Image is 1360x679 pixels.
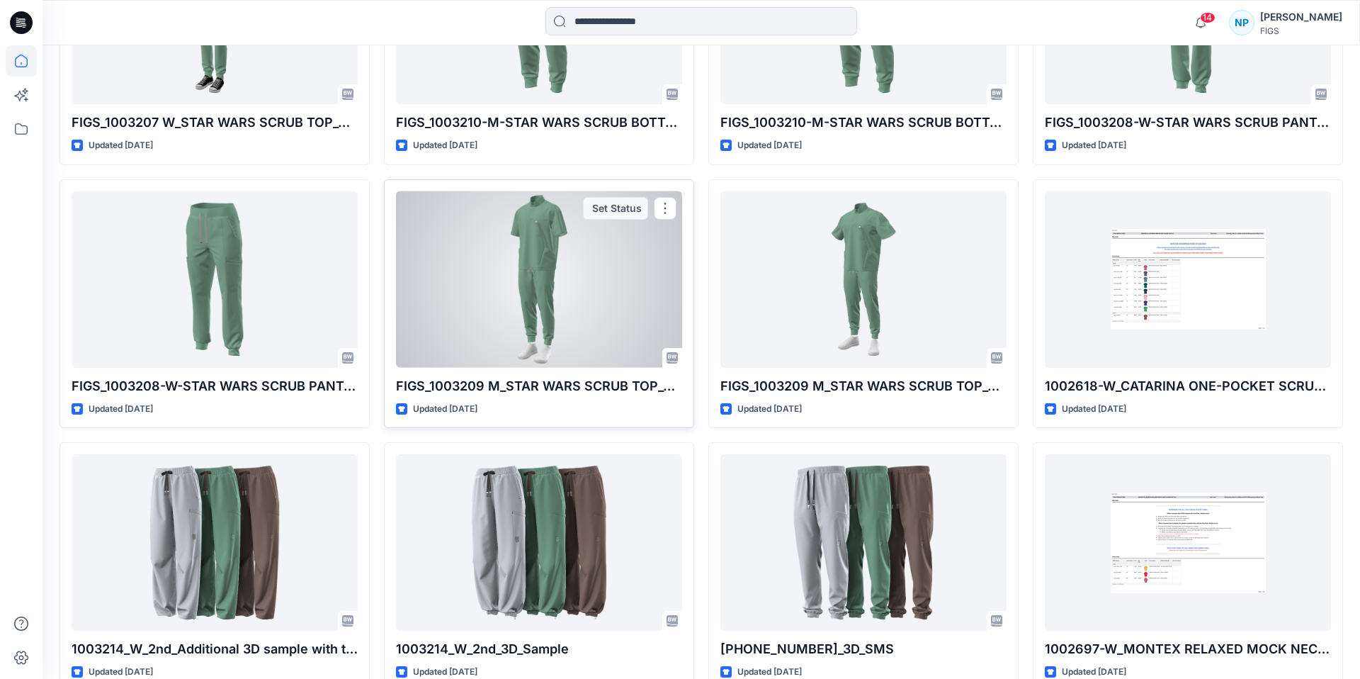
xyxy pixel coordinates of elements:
p: 1002618-W_CATARINA ONE-POCKET SCRUB TOP 3.0 [1045,376,1331,396]
div: [PERSON_NAME] [1260,9,1342,26]
p: Updated [DATE] [737,402,802,417]
a: 1003214_W_2nd_Additional 3D sample with the leg opening uncinched [72,454,358,631]
a: 1002697-W_MONTEX RELAXED MOCK NECK SCRUB TOP 3.0 [1045,454,1331,631]
p: Updated [DATE] [89,138,153,153]
a: FIGS_1003209 M_STAR WARS SCRUB TOP_080425 [396,191,682,368]
p: 1002697-W_MONTEX RELAXED MOCK NECK SCRUB TOP 3.0 [1045,639,1331,659]
p: Updated [DATE] [413,138,477,153]
a: FIGS_1003209 M_STAR WARS SCRUB TOP_080425 [720,191,1007,368]
p: FIGS_1003208-W-STAR WARS SCRUB PANT-080525 [72,376,358,396]
a: 1002618-W_CATARINA ONE-POCKET SCRUB TOP 3.0 [1045,191,1331,368]
a: 1003214_W_2nd_3D_Sample [396,454,682,631]
span: 14 [1200,12,1215,23]
p: FIGS_1003209 M_STAR WARS SCRUB TOP_080425 [396,376,682,396]
p: 1003214_W_2nd_Additional 3D sample with the leg opening uncinched [72,639,358,659]
p: FIGS_1003208-W-STAR WARS SCRUB PANT-080525 [1045,113,1331,133]
p: FIGS_1003209 M_STAR WARS SCRUB TOP_080425 [720,376,1007,396]
p: Updated [DATE] [737,138,802,153]
p: Updated [DATE] [89,402,153,417]
p: FIGS_1003210-M-STAR WARS SCRUB BOTTOM-080425 [720,113,1007,133]
p: [PHONE_NUMBER]_3D_SMS [720,639,1007,659]
p: FIGS_1003210-M-STAR WARS SCRUB BOTTOM-080425 [396,113,682,133]
a: FIGS_1003208-W-STAR WARS SCRUB PANT-080525 [72,191,358,368]
p: 1003214_W_2nd_3D_Sample [396,639,682,659]
div: NP [1229,10,1254,35]
p: Updated [DATE] [1062,402,1126,417]
a: 1003218_3D_SMS [720,454,1007,631]
div: FIGS [1260,26,1342,36]
p: FIGS_1003207 W_STAR WARS SCRUB TOP_080525 [72,113,358,133]
p: Updated [DATE] [413,402,477,417]
p: Updated [DATE] [1062,138,1126,153]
